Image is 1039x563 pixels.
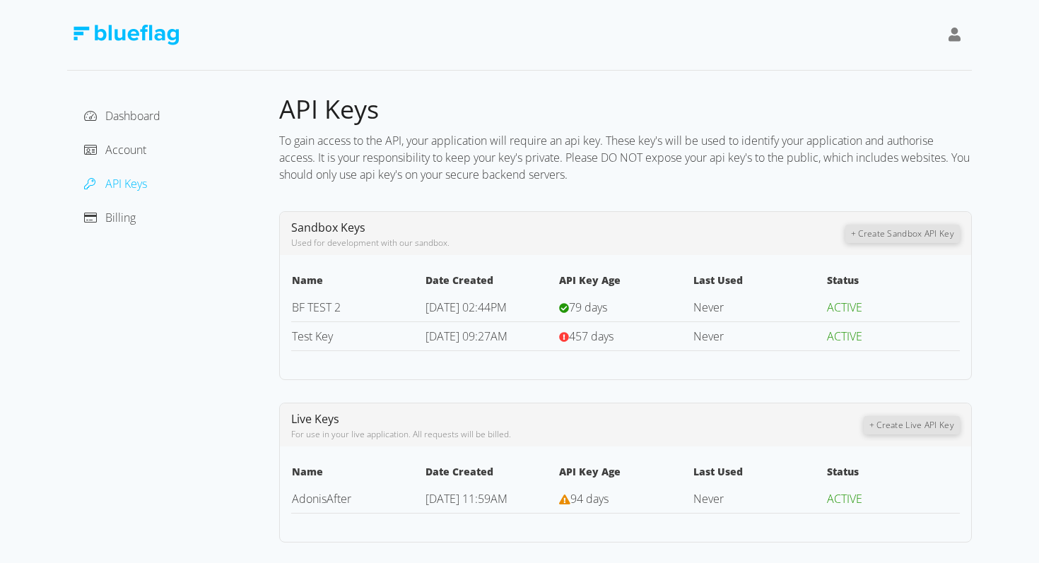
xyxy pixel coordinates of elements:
button: + Create Live API Key [864,416,960,434]
span: ACTIVE [827,328,862,344]
span: Never [693,491,724,506]
span: 79 days [569,300,607,315]
span: Never [693,328,724,344]
span: Never [693,300,724,315]
img: Blue Flag Logo [73,25,179,45]
th: Last Used [693,463,826,485]
span: API Keys [105,176,147,191]
div: To gain access to the API, your application will require an api key. These key's will be used to ... [279,126,972,189]
div: For use in your live application. All requests will be billed. [291,428,864,441]
span: API Keys [279,92,379,126]
a: BF TEST 2 [292,300,341,315]
span: Billing [105,210,136,225]
a: Test Key [292,328,333,344]
a: Account [84,142,146,158]
button: + Create Sandbox API Key [845,225,960,243]
th: Status [826,272,960,293]
th: Status [826,463,960,485]
th: Name [291,272,425,293]
span: Account [105,142,146,158]
a: Dashboard [84,108,160,124]
span: ACTIVE [827,491,862,506]
th: API Key Age [558,272,692,293]
span: [DATE] 11:59AM [425,491,507,506]
a: Billing [84,210,136,225]
th: Date Created [425,463,558,485]
span: ACTIVE [827,300,862,315]
span: 457 days [569,328,614,344]
th: API Key Age [558,463,692,485]
span: Dashboard [105,108,160,124]
span: 94 days [570,491,609,506]
th: Name [291,463,425,485]
div: Used for development with our sandbox. [291,237,845,249]
span: [DATE] 09:27AM [425,328,507,344]
span: Live Keys [291,411,339,427]
span: Sandbox Keys [291,220,365,235]
span: [DATE] 02:44PM [425,300,507,315]
th: Last Used [693,272,826,293]
th: Date Created [425,272,558,293]
a: API Keys [84,176,147,191]
a: AdonisAfter [292,491,351,506]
